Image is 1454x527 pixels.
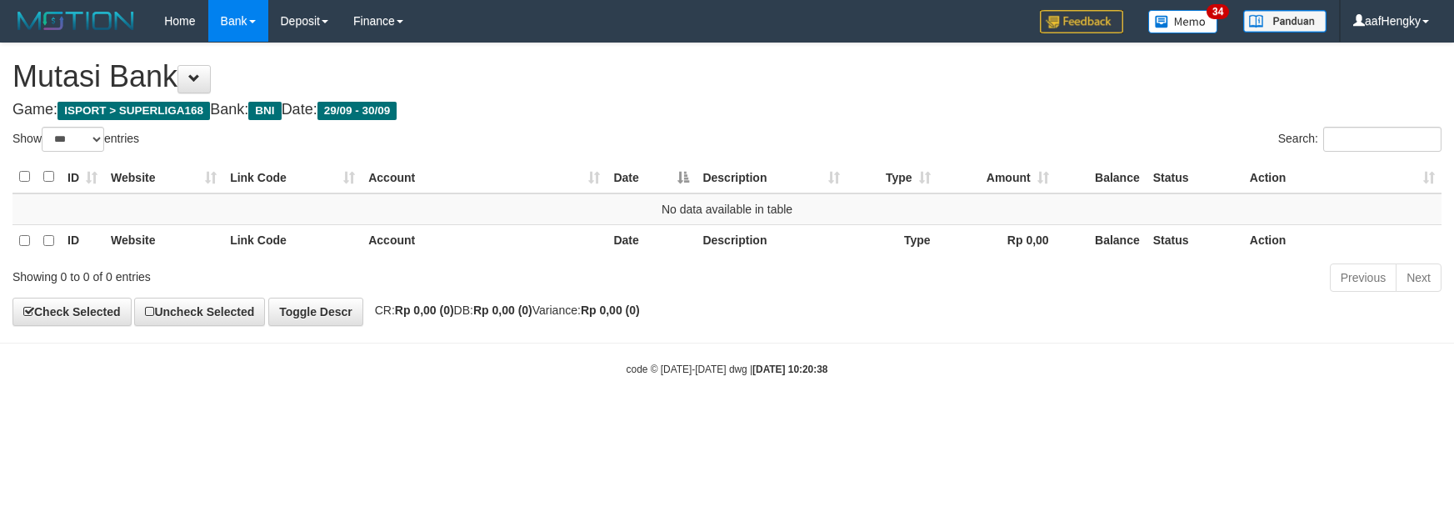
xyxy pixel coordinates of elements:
[1243,161,1442,193] th: Action: activate to sort column ascending
[1147,224,1243,257] th: Status
[1323,127,1442,152] input: Search:
[1148,10,1218,33] img: Button%20Memo.svg
[57,102,210,120] span: ISPORT > SUPERLIGA168
[12,102,1442,118] h4: Game: Bank: Date:
[607,224,696,257] th: Date
[223,161,362,193] th: Link Code: activate to sort column ascending
[937,161,1056,193] th: Amount: activate to sort column ascending
[607,161,696,193] th: Date: activate to sort column descending
[752,364,827,375] strong: [DATE] 10:20:38
[12,8,139,33] img: MOTION_logo.png
[1056,224,1147,257] th: Balance
[223,224,362,257] th: Link Code
[134,298,265,326] a: Uncheck Selected
[696,224,846,257] th: Description
[1040,10,1123,33] img: Feedback.jpg
[1243,224,1442,257] th: Action
[61,224,104,257] th: ID
[367,304,640,317] span: CR: DB: Variance:
[317,102,397,120] span: 29/09 - 30/09
[1396,263,1442,292] a: Next
[1278,127,1442,152] label: Search:
[696,161,846,193] th: Description: activate to sort column ascending
[395,304,454,317] strong: Rp 0,00 (0)
[1147,161,1243,193] th: Status
[1207,4,1229,19] span: 34
[581,304,640,317] strong: Rp 0,00 (0)
[473,304,532,317] strong: Rp 0,00 (0)
[937,224,1056,257] th: Rp 0,00
[61,161,104,193] th: ID: activate to sort column ascending
[12,262,593,285] div: Showing 0 to 0 of 0 entries
[248,102,281,120] span: BNI
[12,127,139,152] label: Show entries
[847,161,937,193] th: Type: activate to sort column ascending
[1330,263,1397,292] a: Previous
[104,224,223,257] th: Website
[104,161,223,193] th: Website: activate to sort column ascending
[1243,10,1327,33] img: panduan.png
[12,298,132,326] a: Check Selected
[362,224,607,257] th: Account
[362,161,607,193] th: Account: activate to sort column ascending
[12,193,1442,225] td: No data available in table
[847,224,937,257] th: Type
[1056,161,1147,193] th: Balance
[268,298,363,326] a: Toggle Descr
[12,60,1442,93] h1: Mutasi Bank
[627,364,828,375] small: code © [DATE]-[DATE] dwg |
[42,127,104,152] select: Showentries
